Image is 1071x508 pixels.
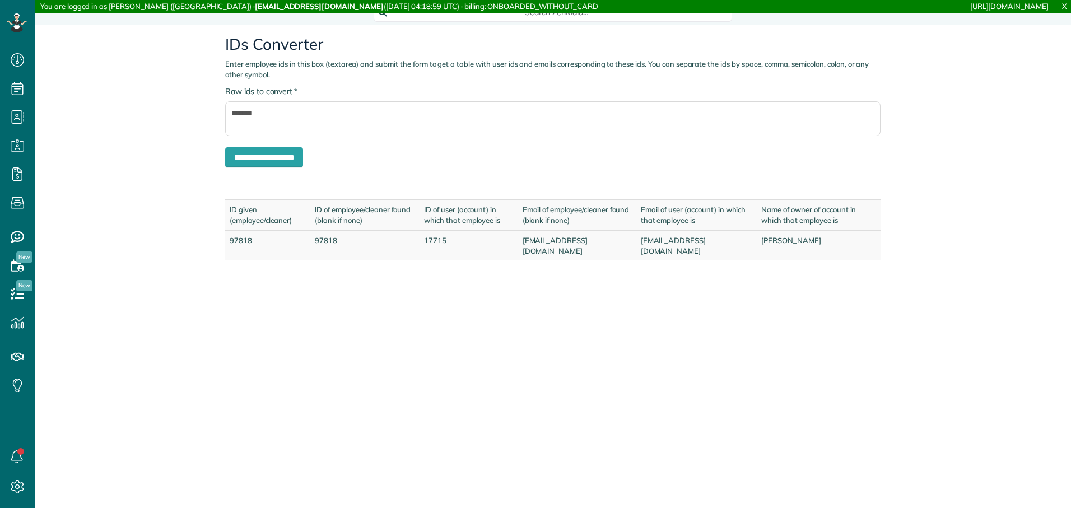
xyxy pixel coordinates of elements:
[420,200,518,231] td: ID of user (account) in which that employee is
[636,230,757,260] td: [EMAIL_ADDRESS][DOMAIN_NAME]
[16,251,32,263] span: New
[225,86,297,97] label: Raw ids to convert
[970,2,1049,11] a: [URL][DOMAIN_NAME]
[420,230,518,260] td: 17715
[310,200,420,231] td: ID of employee/cleaner found (blank if none)
[255,2,384,11] strong: [EMAIL_ADDRESS][DOMAIN_NAME]
[757,200,881,231] td: Name of owner of account in which that employee is
[310,230,420,260] td: 97818
[16,280,32,291] span: New
[757,230,881,260] td: [PERSON_NAME]
[225,59,881,80] p: Enter employee ids in this box (textarea) and submit the form to get a table with user ids and em...
[225,200,310,231] td: ID given (employee/cleaner)
[225,230,310,260] td: 97818
[518,230,636,260] td: [EMAIL_ADDRESS][DOMAIN_NAME]
[636,200,757,231] td: Email of user (account) in which that employee is
[518,200,636,231] td: Email of employee/cleaner found (blank if none)
[225,36,881,53] h2: IDs Converter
